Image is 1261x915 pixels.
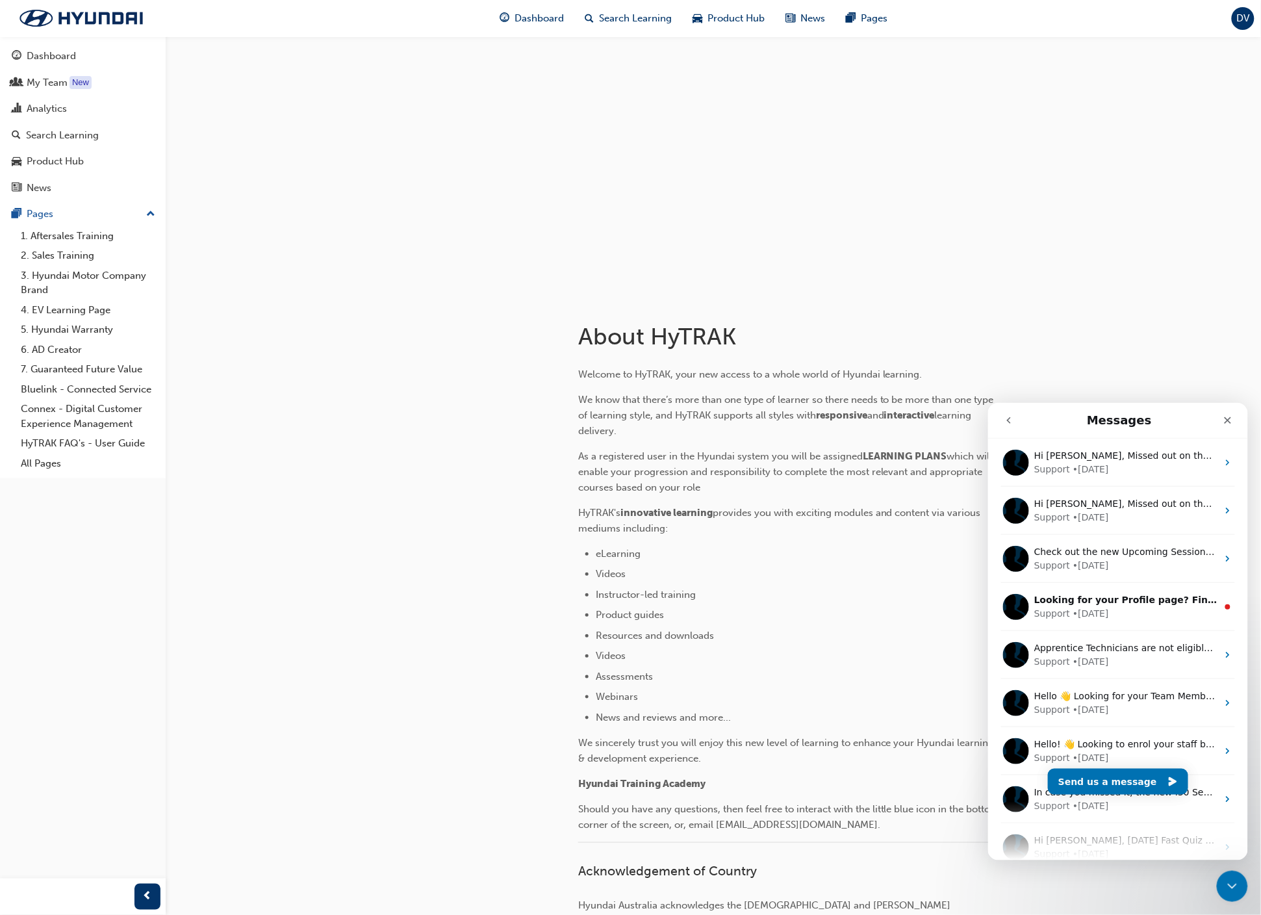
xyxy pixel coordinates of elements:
[15,383,41,409] img: Profile image for Support
[46,204,82,218] div: Support
[46,156,82,170] div: Support
[490,5,575,32] a: guage-iconDashboard
[46,300,82,314] div: Support
[578,507,984,534] span: provides you with exciting modules and content via various mediums including:
[1217,871,1248,902] iframe: Intercom live chat
[12,183,21,194] span: news-icon
[515,11,565,26] span: Dashboard
[578,450,995,493] span: which will enable your progression and responsibility to complete the most relevant and appropria...
[16,380,160,400] a: Bluelink - Connected Service
[84,60,121,73] div: • [DATE]
[596,589,696,600] span: Instructor-led training
[12,209,21,220] span: pages-icon
[16,359,160,380] a: 7. Guaranteed Future Value
[46,288,552,298] span: Hello 👋 Looking for your Team Members? It's moved to the My Teams page in your left hand navigati...
[620,507,713,519] span: innovative learning
[16,226,160,246] a: 1. Aftersales Training
[1232,7,1255,30] button: DV
[27,181,51,196] div: News
[776,5,836,32] a: news-iconNews
[46,192,494,202] span: Looking for your Profile page? Find it under your profile menu in the top right corner ↑
[27,207,53,222] div: Pages
[578,368,923,380] span: Welcome to HyTRAK, your new access to a whole world of Hyundai learning.
[5,42,160,202] button: DashboardMy TeamAnalyticsSearch LearningProduct HubNews
[5,44,160,68] a: Dashboard
[596,691,638,702] span: Webinars
[27,75,68,90] div: My Team
[861,11,888,26] span: Pages
[15,191,41,217] img: Profile image for Support
[867,409,884,421] span: and
[585,10,594,27] span: search-icon
[5,71,160,95] a: My Team
[5,202,160,226] button: Pages
[596,712,731,723] span: News and reviews and more...
[596,630,714,641] span: Resources and downloads
[46,47,718,58] span: Hi [PERSON_NAME], Missed out on the Introduction to AD Creator Webinar? We've got you covered - t...
[46,108,82,122] div: Support
[578,394,997,421] span: We know that there’s more than one type of learner so there needs to be more than one type of lea...
[15,335,41,361] img: Profile image for Support
[84,156,121,170] div: • [DATE]
[1237,11,1250,26] span: DV
[84,348,121,362] div: • [DATE]
[836,5,898,32] a: pages-iconPages
[70,76,92,89] div: Tooltip anchor
[578,507,620,519] span: HyTRAK's
[5,97,160,121] a: Analytics
[16,454,160,474] a: All Pages
[578,322,1004,351] h1: About HyTRAK
[708,11,765,26] span: Product Hub
[578,737,997,764] span: We sincerely trust you will enjoy this new level of learning to enhance your Hyundai learning & d...
[596,609,664,621] span: Product guides
[84,396,121,410] div: • [DATE]
[84,204,121,218] div: • [DATE]
[143,889,153,905] span: prev-icon
[6,5,156,32] img: Trak
[988,403,1248,860] iframe: Intercom live chat
[16,320,160,340] a: 5. Hyundai Warranty
[84,252,121,266] div: • [DATE]
[600,11,672,26] span: Search Learning
[578,778,706,790] span: Hyundai Training Academy
[16,433,160,454] a: HyTRAK FAQ's - User Guide
[84,108,121,122] div: • [DATE]
[596,671,653,682] span: Assessments
[46,336,898,346] span: Hello! 👋 Looking to enrol your staff but don't know how? Check out our FAQ on enrolling your team...
[12,77,21,89] span: people-icon
[15,239,41,265] img: Profile image for Support
[46,252,82,266] div: Support
[146,206,155,223] span: up-icon
[46,144,703,154] span: Check out the new Upcoming Sessions feature! Interact with sessions on the calendar to view your ...
[693,10,703,27] span: car-icon
[816,409,867,421] span: responsive
[786,10,796,27] span: news-icon
[46,445,82,458] div: Support
[15,432,41,457] img: Profile image for Support
[15,95,41,121] img: Profile image for Support
[12,103,21,115] span: chart-icon
[5,123,160,148] a: Search Learning
[596,650,626,662] span: Videos
[15,143,41,169] img: Profile image for Support
[12,51,21,62] span: guage-icon
[575,5,683,32] a: search-iconSearch Learning
[5,149,160,174] a: Product Hub
[16,246,160,266] a: 2. Sales Training
[578,450,863,462] span: As a registered user in the Hyundai system you will be assigned
[578,409,974,437] span: learning delivery.
[84,445,121,458] div: • [DATE]
[27,154,84,169] div: Product Hub
[16,266,160,300] a: 3. Hyundai Motor Company Brand
[884,409,935,421] span: interactive
[596,548,641,560] span: eLearning
[596,568,626,580] span: Videos
[46,348,82,362] div: Support
[16,340,160,360] a: 6. AD Creator
[847,10,856,27] span: pages-icon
